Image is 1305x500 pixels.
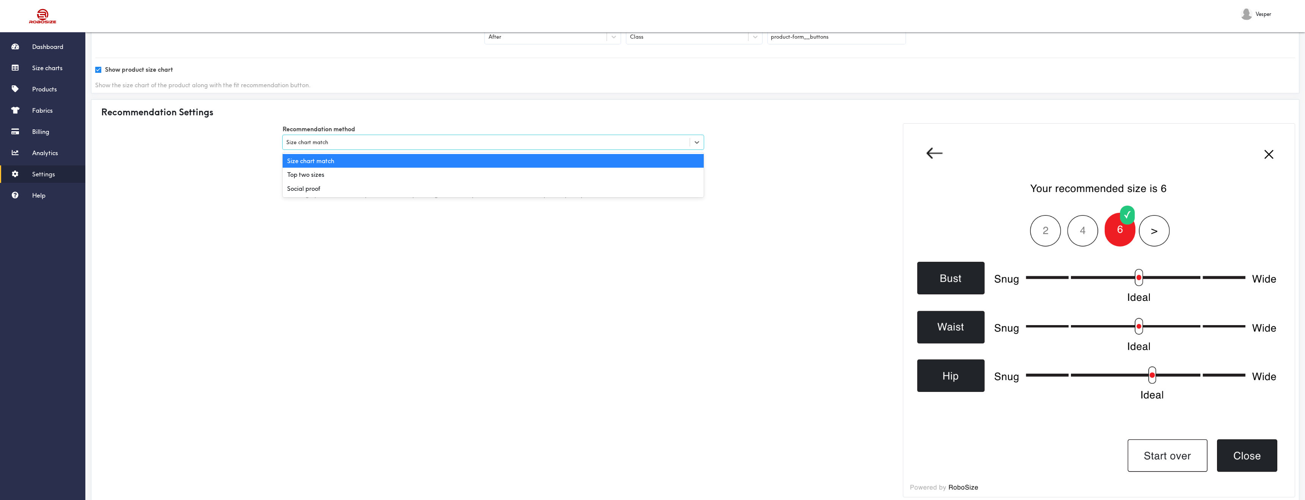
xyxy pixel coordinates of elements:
[32,170,55,178] span: Settings
[21,12,37,18] div: v 4.0.25
[1256,10,1271,18] span: Vesper
[14,6,71,27] img: Robosize
[95,104,1295,120] div: Recommendation Settings
[20,44,27,50] img: tab_domain_overview_orange.svg
[283,182,704,196] div: Social proof
[32,128,49,135] span: Billing
[630,33,643,41] div: Class
[105,66,173,74] label: Show product size chart
[75,44,82,50] img: tab_keywords_by_traffic_grey.svg
[32,149,58,157] span: Analytics
[32,43,63,50] span: Dashboard
[489,33,501,41] div: After
[95,81,1295,89] div: Show the size chart of the product along with the fit recommendation button.
[32,64,63,72] span: Size charts
[903,123,1295,497] img: Widget preview
[283,154,704,168] div: Size chart match
[32,107,53,114] span: Fabrics
[32,85,57,93] span: Products
[768,30,906,44] input: Element class
[20,20,83,26] div: Domain: [DOMAIN_NAME]
[12,20,18,26] img: website_grey.svg
[29,45,68,50] div: Domain Overview
[12,12,18,18] img: logo_orange.svg
[286,138,328,146] div: Size chart match
[32,192,46,199] span: Help
[283,123,704,135] label: Recommendation method
[84,45,128,50] div: Keywords by Traffic
[283,168,704,182] div: Top two sizes
[1241,8,1253,20] img: Vesper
